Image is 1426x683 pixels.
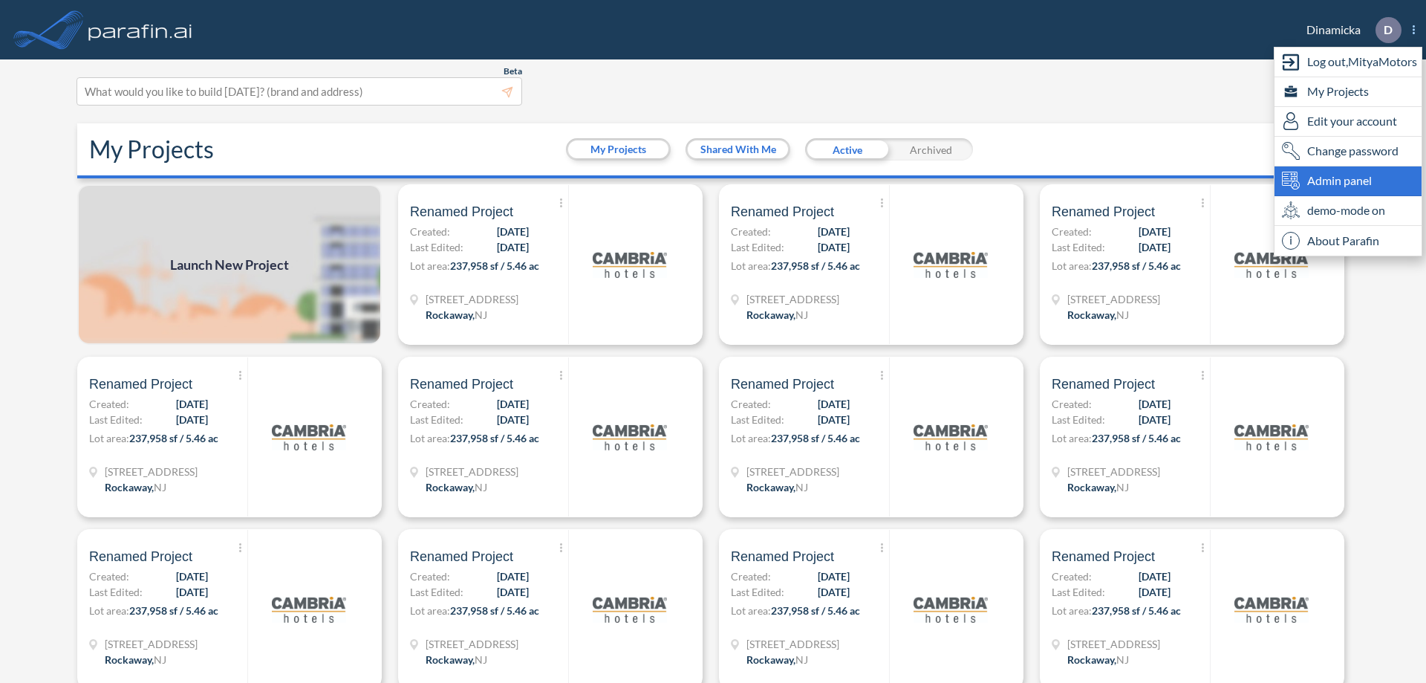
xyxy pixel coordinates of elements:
button: My Projects [568,140,668,158]
span: Created: [1052,224,1092,239]
span: Rockaway , [746,481,795,493]
span: Renamed Project [1052,375,1155,393]
span: Renamed Project [1052,548,1155,566]
span: Admin panel [1307,172,1372,190]
img: logo [914,400,988,474]
div: About Parafin [1274,226,1422,256]
img: logo [272,400,346,474]
span: [DATE] [1139,412,1171,427]
span: Beta [504,65,522,77]
span: Log out, MityaMotors [1307,53,1417,71]
span: demo-mode on [1307,201,1385,219]
div: Rockaway, NJ [1067,307,1129,323]
span: Renamed Project [1052,203,1155,221]
span: Created: [410,224,450,239]
a: Launch New Project [77,184,382,345]
span: Rockaway , [426,653,475,666]
span: i [1282,232,1300,250]
span: Lot area: [731,259,771,272]
img: logo [914,227,988,302]
img: logo [1234,227,1309,302]
span: 237,958 sf / 5.46 ac [1092,432,1181,444]
span: Lot area: [731,604,771,617]
span: 321 Mt Hope Ave [746,636,839,652]
span: 237,958 sf / 5.46 ac [450,604,539,617]
span: Rockaway , [746,308,795,321]
span: Renamed Project [731,548,834,566]
img: logo [914,572,988,647]
span: Renamed Project [410,375,513,393]
span: NJ [154,481,166,493]
span: Lot area: [410,259,450,272]
div: Rockaway, NJ [746,307,808,323]
div: Admin panel [1274,166,1422,196]
div: Rockaway, NJ [426,479,487,495]
span: Launch New Project [170,255,289,275]
span: Rockaway , [746,653,795,666]
span: Created: [410,569,450,584]
span: NJ [795,653,808,666]
span: [DATE] [497,396,529,412]
span: Last Edited: [410,239,463,255]
span: 237,958 sf / 5.46 ac [129,432,218,444]
img: logo [1234,400,1309,474]
button: Shared With Me [688,140,788,158]
span: Lot area: [89,432,129,444]
span: NJ [1116,481,1129,493]
span: 321 Mt Hope Ave [1067,464,1160,479]
span: NJ [154,653,166,666]
span: Created: [89,569,129,584]
div: Active [805,138,889,161]
span: Created: [89,396,129,412]
span: 321 Mt Hope Ave [746,291,839,307]
span: NJ [475,653,487,666]
span: NJ [475,308,487,321]
img: logo [272,572,346,647]
span: Lot area: [410,432,450,444]
span: Renamed Project [410,203,513,221]
span: Lot area: [1052,604,1092,617]
p: D [1384,23,1393,36]
span: 237,958 sf / 5.46 ac [1092,604,1181,617]
div: Rockaway, NJ [105,479,166,495]
span: [DATE] [1139,569,1171,584]
span: [DATE] [497,224,529,239]
span: Renamed Project [89,375,192,393]
span: Rockaway , [1067,653,1116,666]
span: Rockaway , [105,653,154,666]
span: 237,958 sf / 5.46 ac [771,604,860,617]
span: Lot area: [1052,259,1092,272]
img: logo [593,572,667,647]
span: Rockaway , [426,481,475,493]
span: Rockaway , [105,481,154,493]
span: 237,958 sf / 5.46 ac [450,432,539,444]
span: Renamed Project [410,548,513,566]
span: [DATE] [1139,396,1171,412]
span: [DATE] [818,396,850,412]
span: 321 Mt Hope Ave [105,464,198,479]
span: [DATE] [818,224,850,239]
span: [DATE] [818,412,850,427]
div: My Projects [1274,77,1422,107]
span: 321 Mt Hope Ave [426,291,518,307]
div: Change password [1274,137,1422,166]
span: 321 Mt Hope Ave [105,636,198,652]
span: Rockaway , [1067,308,1116,321]
div: Archived [889,138,973,161]
span: NJ [1116,653,1129,666]
div: Log out [1274,48,1422,77]
span: 237,958 sf / 5.46 ac [771,432,860,444]
span: Last Edited: [89,584,143,600]
span: 321 Mt Hope Ave [1067,291,1160,307]
span: Renamed Project [731,203,834,221]
span: 321 Mt Hope Ave [426,464,518,479]
span: NJ [795,308,808,321]
span: Last Edited: [1052,412,1105,427]
span: Rockaway , [1067,481,1116,493]
span: Created: [731,224,771,239]
span: [DATE] [497,412,529,427]
span: Lot area: [1052,432,1092,444]
span: Edit your account [1307,112,1397,130]
span: Lot area: [89,604,129,617]
span: Lot area: [731,432,771,444]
